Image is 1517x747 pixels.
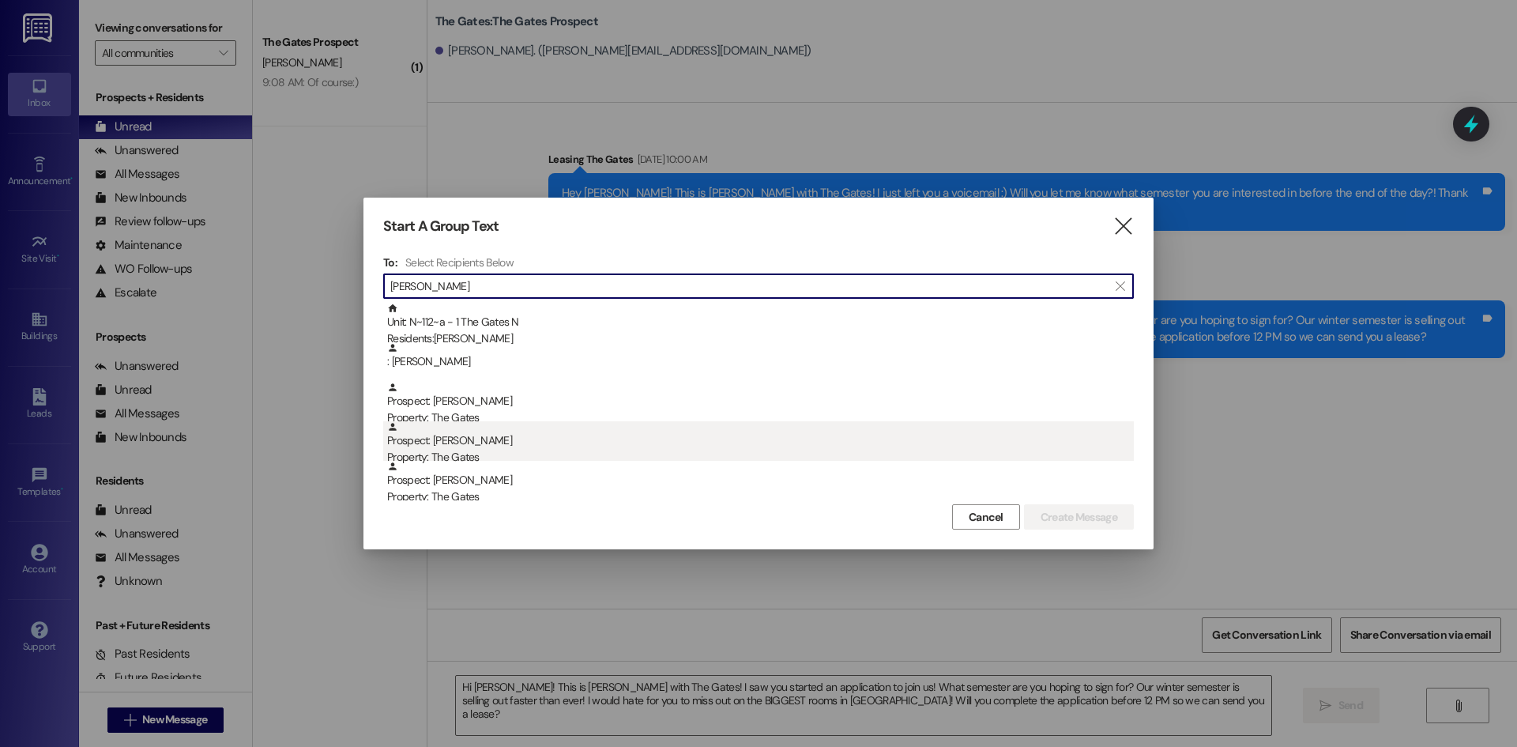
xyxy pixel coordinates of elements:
[1116,280,1124,292] i: 
[969,509,1003,526] span: Cancel
[383,255,397,270] h3: To:
[405,255,514,270] h4: Select Recipients Below
[387,303,1134,348] div: Unit: N~112~a - 1 The Gates N
[387,449,1134,466] div: Property: The Gates
[383,382,1134,421] div: Prospect: [PERSON_NAME]Property: The Gates
[1112,218,1134,235] i: 
[1024,504,1134,530] button: Create Message
[387,421,1134,466] div: Prospect: [PERSON_NAME]
[387,409,1134,426] div: Property: The Gates
[1108,274,1133,298] button: Clear text
[383,421,1134,461] div: Prospect: [PERSON_NAME]Property: The Gates
[383,303,1134,342] div: Unit: N~112~a - 1 The Gates NResidents:[PERSON_NAME]
[1041,509,1117,526] span: Create Message
[383,461,1134,500] div: Prospect: [PERSON_NAME]Property: The Gates
[387,330,1134,347] div: Residents: [PERSON_NAME]
[387,461,1134,506] div: Prospect: [PERSON_NAME]
[383,217,499,236] h3: Start A Group Text
[383,342,1134,382] div: : [PERSON_NAME]
[387,489,1134,505] div: Property: The Gates
[390,275,1108,297] input: Search for any contact or apartment
[952,504,1020,530] button: Cancel
[387,342,1134,370] div: : [PERSON_NAME]
[387,382,1134,427] div: Prospect: [PERSON_NAME]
